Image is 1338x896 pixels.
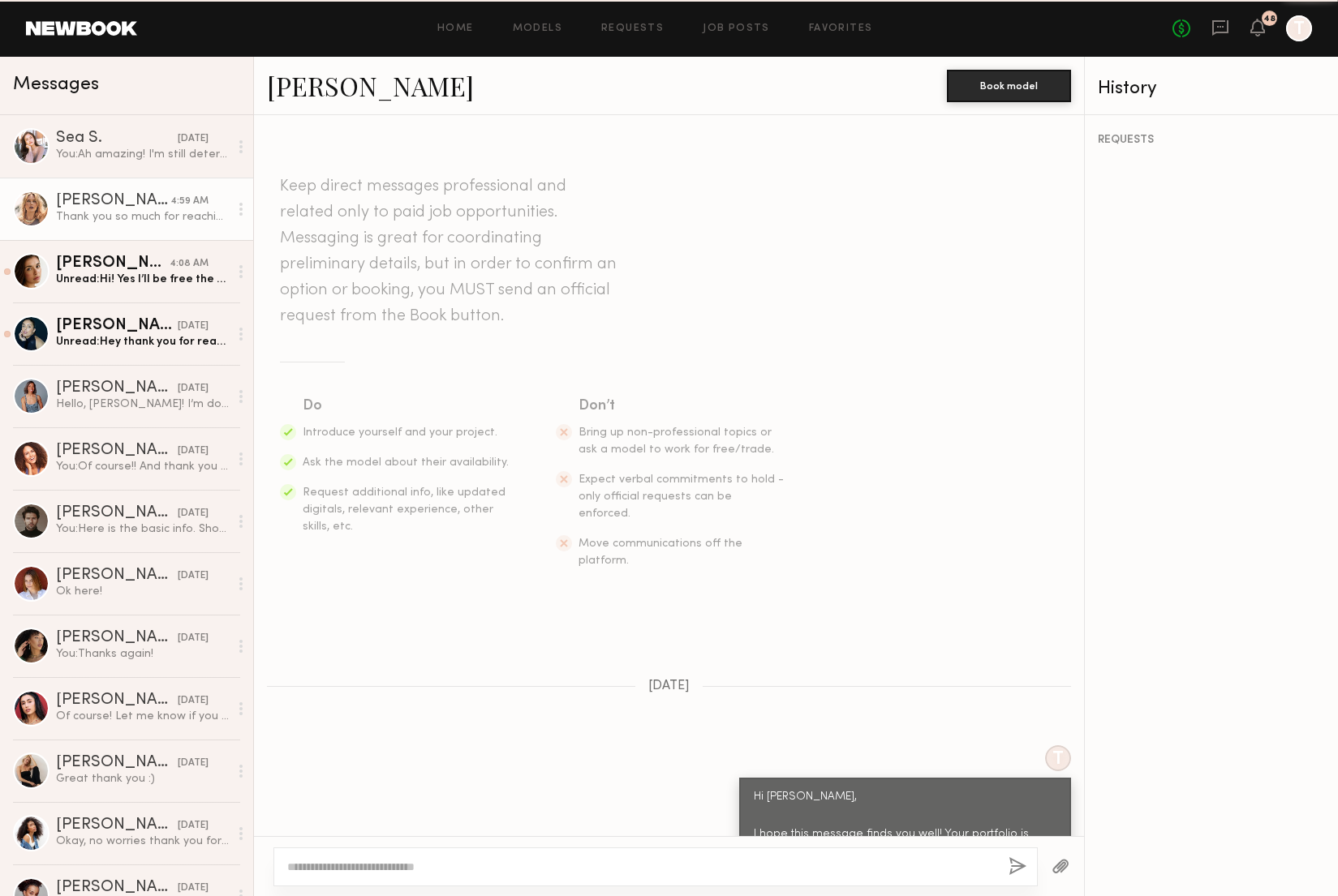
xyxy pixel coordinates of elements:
[56,318,178,334] div: [PERSON_NAME]
[267,68,474,103] a: [PERSON_NAME]
[178,319,209,334] div: [DATE]
[303,457,509,468] span: Ask the model about their availability.
[56,521,229,537] div: You: Here is the basic info. Shoot Date: [DATE] Location: DTLA starting near the [PERSON_NAME][GE...
[56,255,170,272] div: [PERSON_NAME]
[56,630,178,646] div: [PERSON_NAME]
[56,584,229,599] div: Ok here!
[178,131,209,147] div: [DATE]
[579,474,784,519] span: Expect verbal commitments to hold - only official requests can be enforced.
[579,538,742,566] span: Move communications off the platform.
[579,395,786,418] div: Don’t
[56,646,229,662] div: You: Thanks again!
[56,568,178,584] div: [PERSON_NAME]
[280,174,621,329] header: Keep direct messages professional and related only to paid job opportunities. Messaging is great ...
[1286,15,1312,41] a: T
[56,505,178,521] div: [PERSON_NAME]
[303,427,497,438] span: Introduce yourself and your project.
[1098,79,1325,98] div: History
[56,692,178,709] div: [PERSON_NAME]
[178,693,209,709] div: [DATE]
[178,568,209,584] div: [DATE]
[56,193,170,209] div: [PERSON_NAME]
[56,380,178,397] div: [PERSON_NAME]
[178,381,209,397] div: [DATE]
[178,444,209,459] div: [DATE]
[1098,135,1325,146] div: REQUESTS
[437,24,474,34] a: Home
[56,834,229,849] div: Okay, no worries thank you for letting me know! :)
[178,631,209,646] div: [DATE]
[56,771,229,787] div: Great thank you :)
[56,755,178,771] div: [PERSON_NAME]
[56,880,178,896] div: [PERSON_NAME]
[178,756,209,771] div: [DATE]
[579,427,774,455] span: Bring up non-professional topics or ask a model to work for free/trade.
[809,24,873,34] a: Favorites
[56,397,229,412] div: Hello, [PERSON_NAME]! I’m downloading these 6 photos, and will add your photo credit before posti...
[56,459,229,474] div: You: Of course!! And thank you so much for the amazing work :)
[703,24,770,34] a: Job Posts
[56,131,178,147] div: Sea S.
[513,24,562,34] a: Models
[13,75,99,94] span: Messages
[56,334,229,349] div: Unread: Hey thank you for reaching out! I’m available those both dates 🙏🏽
[648,680,690,693] span: [DATE]
[601,24,664,34] a: Requests
[178,818,209,834] div: [DATE]
[56,817,178,834] div: [PERSON_NAME]
[947,78,1071,92] a: Book model
[56,147,229,162] div: You: Ah amazing! I'm still determining the start time with the team, but please reserve the date....
[303,395,510,418] div: Do
[178,506,209,521] div: [DATE]
[947,70,1071,102] button: Book model
[56,443,178,459] div: [PERSON_NAME]
[303,487,506,532] span: Request additional info, like updated digitals, relevant experience, other skills, etc.
[1263,15,1276,24] div: 48
[170,256,209,272] div: 4:08 AM
[170,194,209,209] div: 4:59 AM
[56,709,229,724] div: Of course! Let me know if you can approve the hours I submitted [DATE] :)
[178,881,209,896] div: [DATE]
[56,209,229,225] div: Thank you so much for reaching out. Yes I am available and I would love to work with you.
[56,272,229,287] div: Unread: Hi! Yes I’ll be free the 11th :)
